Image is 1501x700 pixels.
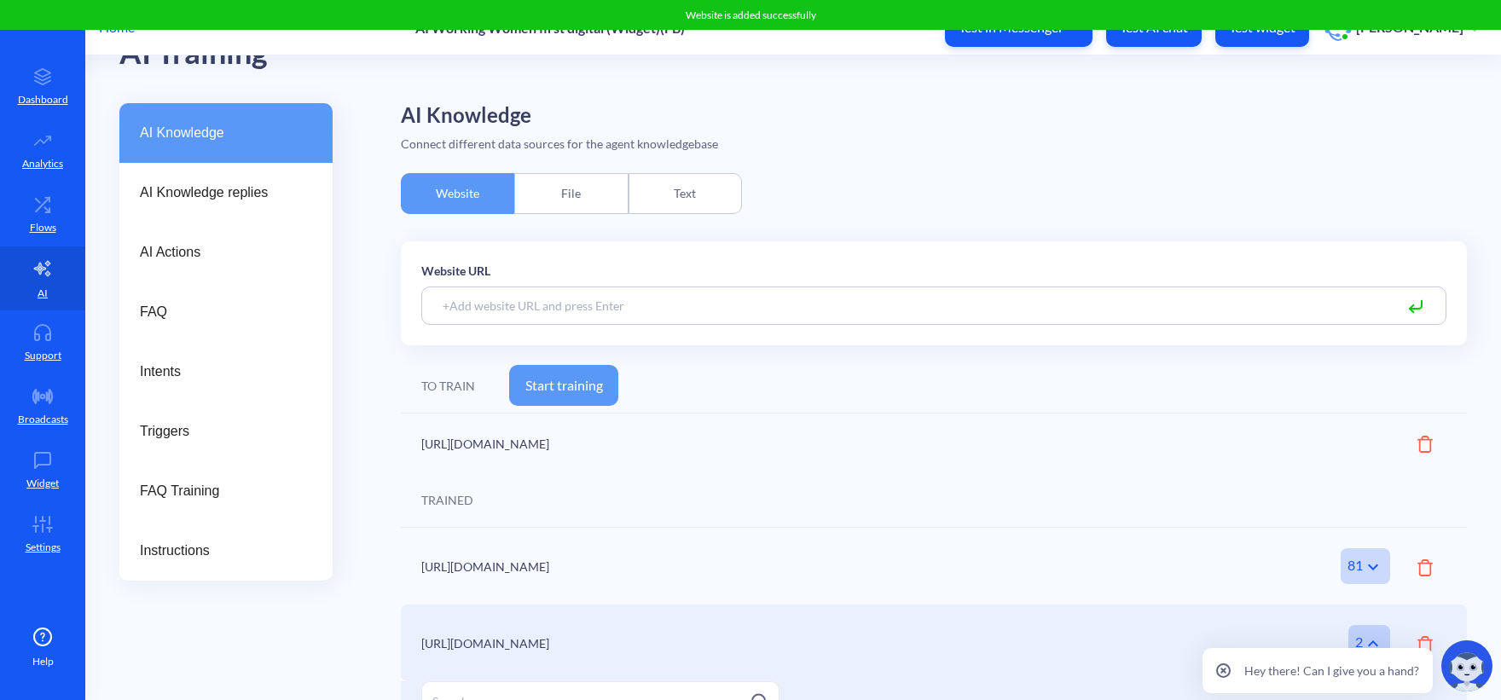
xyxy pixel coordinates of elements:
span: AI Knowledge replies [140,182,298,203]
div: Website [401,173,514,214]
a: AI Actions [119,223,333,282]
h2: AI Knowledge [401,103,1467,128]
p: Analytics [22,156,63,171]
span: FAQ Training [140,481,298,501]
a: AI Knowledge replies [119,163,333,223]
a: FAQ Training [119,461,333,521]
div: TO TRAIN [421,377,475,395]
div: [URL][DOMAIN_NAME] [421,435,1258,453]
p: Dashboard [18,92,68,107]
span: Triggers [140,421,298,442]
a: Instructions [119,521,333,581]
a: FAQ [119,282,333,342]
span: Website is added successfully [686,9,816,21]
div: Connect different data sources for the agent knowledgebase [401,135,1467,153]
a: AI Knowledge [119,103,333,163]
div: Text [629,173,742,214]
div: 2 [1348,625,1390,661]
p: Support [25,348,61,363]
div: [URL][DOMAIN_NAME] [421,634,1258,652]
div: File [514,173,628,214]
p: Hey there! Can I give you a hand? [1244,662,1419,680]
p: Settings [26,540,61,555]
span: Intents [140,362,298,382]
p: Widget [26,476,59,491]
div: TRAINED [421,491,473,509]
a: Intents [119,342,333,402]
p: Website URL [421,262,1446,280]
p: Flows [30,220,56,235]
p: Broadcasts [18,412,68,427]
input: +Add website URL and press Enter [421,286,1446,325]
div: [URL][DOMAIN_NAME] [421,558,1258,576]
span: AI Knowledge [140,123,298,143]
a: Triggers [119,402,333,461]
span: Instructions [140,541,298,561]
img: copilot-icon.svg [1441,640,1492,691]
button: Start training [509,365,618,406]
p: AI [38,286,48,301]
span: Help [32,654,54,669]
span: FAQ [140,302,298,322]
div: 81 [1341,548,1390,584]
span: AI Actions [140,242,298,263]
